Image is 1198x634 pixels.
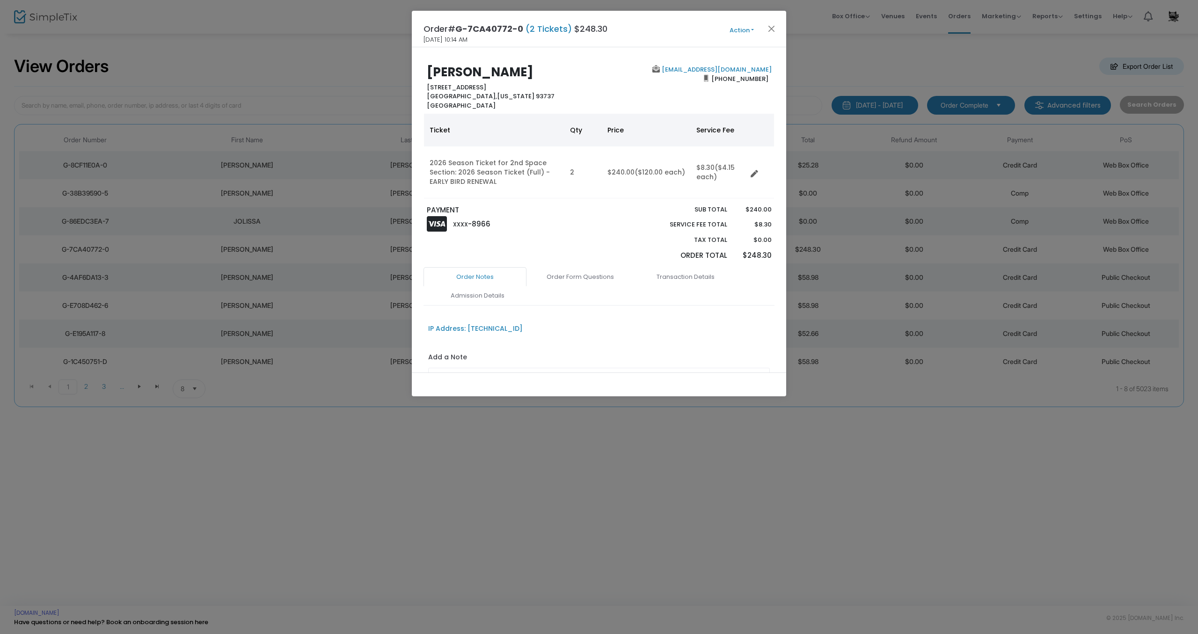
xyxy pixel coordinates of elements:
div: IP Address: [TECHNICAL_ID] [428,324,523,334]
span: [DATE] 10:14 AM [424,35,468,44]
div: Data table [424,114,774,198]
span: [PHONE_NUMBER] [709,71,772,86]
span: -8966 [468,219,490,229]
label: Add a Note [428,352,467,364]
p: PAYMENT [427,205,595,216]
a: Order Notes [424,267,526,287]
p: Order Total [648,250,727,261]
p: $240.00 [736,205,771,214]
th: Ticket [424,114,564,146]
th: Qty [564,114,602,146]
td: 2026 Season Ticket for 2nd Space Section: 2026 Season Ticket (Full) - EARLY BIRD RENEWAL [424,146,564,198]
td: $8.30 [691,146,747,198]
span: ($120.00 each) [635,168,685,177]
a: Transaction Details [634,267,737,287]
th: Price [602,114,691,146]
p: Service Fee Total [648,220,727,229]
td: $240.00 [602,146,691,198]
span: (2 Tickets) [523,23,574,35]
b: [STREET_ADDRESS] [US_STATE] 93737 [GEOGRAPHIC_DATA] [427,83,555,110]
th: Service Fee [691,114,747,146]
a: Order Form Questions [529,267,632,287]
td: 2 [564,146,602,198]
p: Tax Total [648,235,727,245]
p: Sub total [648,205,727,214]
span: [GEOGRAPHIC_DATA], [427,92,497,101]
h4: Order# $248.30 [424,22,607,35]
button: Close [766,22,778,35]
p: $248.30 [736,250,771,261]
b: [PERSON_NAME] [427,64,533,80]
a: Admission Details [426,286,529,306]
a: [EMAIL_ADDRESS][DOMAIN_NAME] [660,65,772,74]
p: $8.30 [736,220,771,229]
span: ($4.15 each) [696,163,735,182]
span: G-7CA40772-0 [455,23,523,35]
p: $0.00 [736,235,771,245]
button: Action [714,25,770,36]
span: XXXX [453,220,468,228]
